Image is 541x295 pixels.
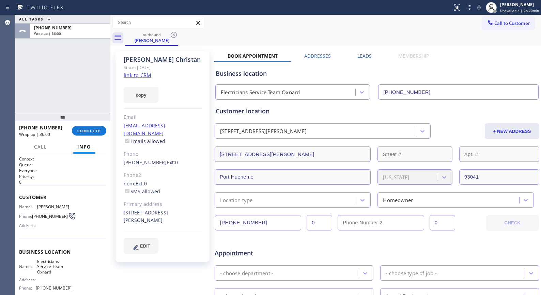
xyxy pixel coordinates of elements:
[19,162,106,168] h2: Queue:
[124,72,151,79] a: link to CRM
[485,123,539,139] button: + NEW ADDRESS
[124,113,202,121] div: Email
[228,53,278,59] label: Book Appointment
[113,17,204,28] input: Search
[124,122,165,137] a: [EMAIL_ADDRESS][DOMAIN_NAME]
[125,139,129,143] input: Emails allowed
[124,159,167,166] a: [PHONE_NUMBER]
[216,69,538,78] div: Business location
[124,180,202,196] div: none
[220,269,273,277] div: - choose department -
[124,138,166,144] label: Emails allowed
[124,56,202,64] div: [PERSON_NAME] Christan
[72,126,106,136] button: COMPLETE
[482,17,535,30] button: Call to Customer
[124,188,160,195] label: SMS allowed
[136,180,147,187] span: Ext: 0
[19,285,36,291] span: Phone:
[215,169,371,185] input: City
[77,144,91,150] span: Info
[459,169,539,185] input: ZIP
[398,53,429,59] label: Membership
[19,156,106,162] h1: Context
[19,223,37,228] span: Address:
[124,171,202,179] div: Phone2
[167,159,178,166] span: Ext: 0
[124,87,158,103] button: copy
[221,88,300,96] div: Electricians Service Team Oxnard
[500,8,539,13] span: Unavailable | 2h 20min
[19,264,37,269] span: Name:
[124,209,202,225] div: [STREET_ADDRESS][PERSON_NAME]
[73,140,95,154] button: Info
[378,84,538,100] input: Phone Number
[19,168,106,173] p: Everyone
[215,249,322,258] span: Appointment
[126,32,177,37] div: outbound
[307,215,332,230] input: Ext.
[124,238,158,254] button: EDIT
[37,259,71,275] span: Electricians Service Team Oxnard
[377,146,452,162] input: Street #
[19,204,37,209] span: Name:
[216,107,538,116] div: Customer location
[430,215,455,230] input: Ext. 2
[486,215,539,231] button: CHECK
[215,146,371,162] input: Address
[220,127,307,135] div: [STREET_ADDRESS][PERSON_NAME]
[125,189,129,193] input: SMS allowed
[19,131,50,137] span: Wrap up | 36:00
[19,179,106,185] p: 0
[19,277,37,282] span: Address:
[126,37,177,43] div: [PERSON_NAME]
[36,285,72,291] span: [PHONE_NUMBER]
[15,15,57,23] button: ALL TASKS
[126,30,177,45] div: Lance Christan
[140,243,150,249] span: EDIT
[500,2,539,8] div: [PERSON_NAME]
[357,53,372,59] label: Leads
[474,3,484,12] button: Mute
[19,249,106,255] span: Business location
[386,269,436,277] div: - choose type of job -
[19,194,106,200] span: Customer
[215,215,301,230] input: Phone Number
[77,128,101,133] span: COMPLETE
[34,25,72,31] span: [PHONE_NUMBER]
[494,20,530,26] span: Call to Customer
[19,214,32,219] span: Phone:
[338,215,424,230] input: Phone Number 2
[19,124,62,131] span: [PHONE_NUMBER]
[459,146,539,162] input: Apt. #
[34,31,61,36] span: Wrap up | 36:00
[220,196,253,204] div: Location type
[124,200,202,208] div: Primary address
[304,53,331,59] label: Addresses
[37,204,71,209] span: [PERSON_NAME]
[34,144,47,150] span: Call
[32,214,68,219] span: [PHONE_NUMBER]
[19,173,106,179] h2: Priority:
[30,140,51,154] button: Call
[124,64,202,71] div: Since: [DATE]
[124,150,202,158] div: Phone
[383,196,413,204] div: Homeowner
[19,17,44,22] span: ALL TASKS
